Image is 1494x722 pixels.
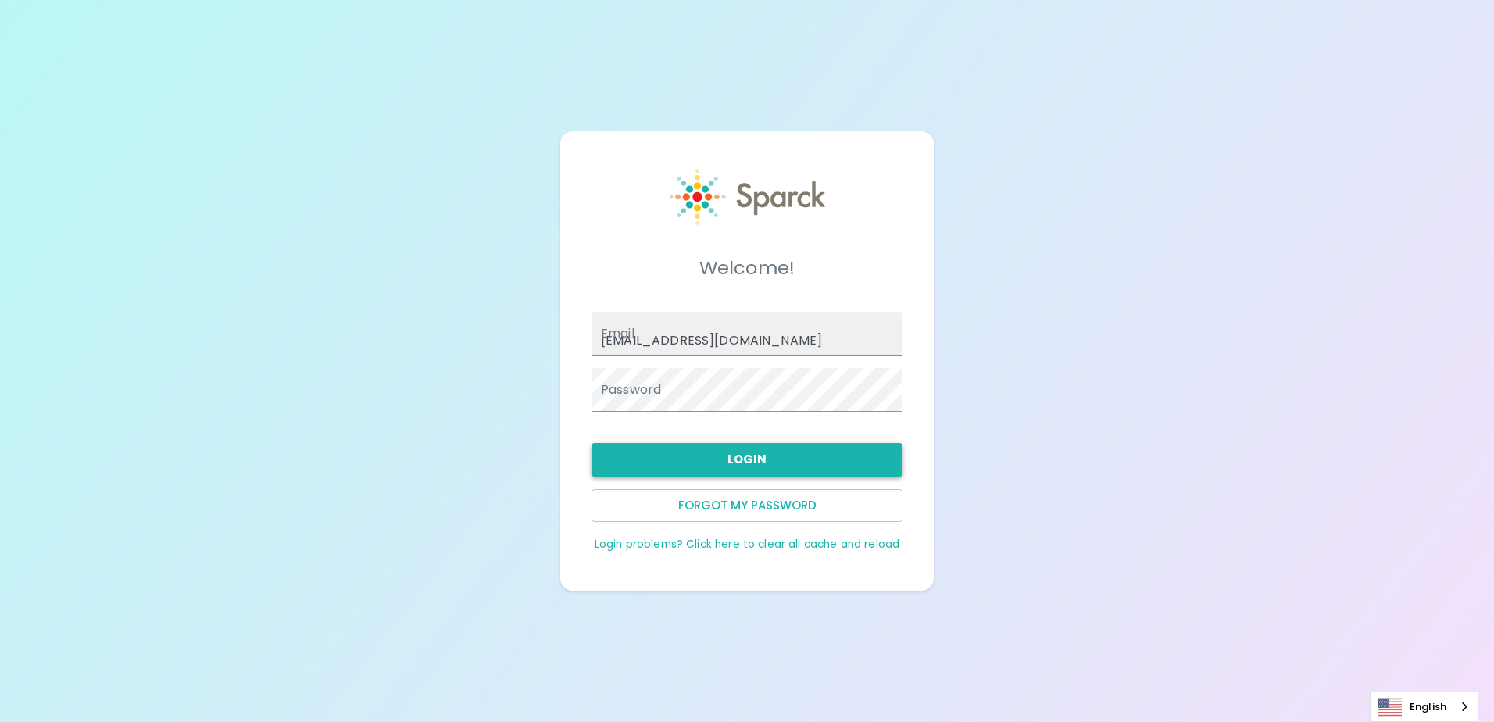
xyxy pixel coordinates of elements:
button: Forgot my password [592,489,902,522]
img: Sparck logo [670,169,825,225]
a: Login problems? Click here to clear all cache and reload [595,537,899,552]
h5: Welcome! [592,256,902,281]
a: English [1371,692,1478,721]
div: Language [1370,692,1478,722]
aside: Language selected: English [1370,692,1478,722]
button: Login [592,443,902,476]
